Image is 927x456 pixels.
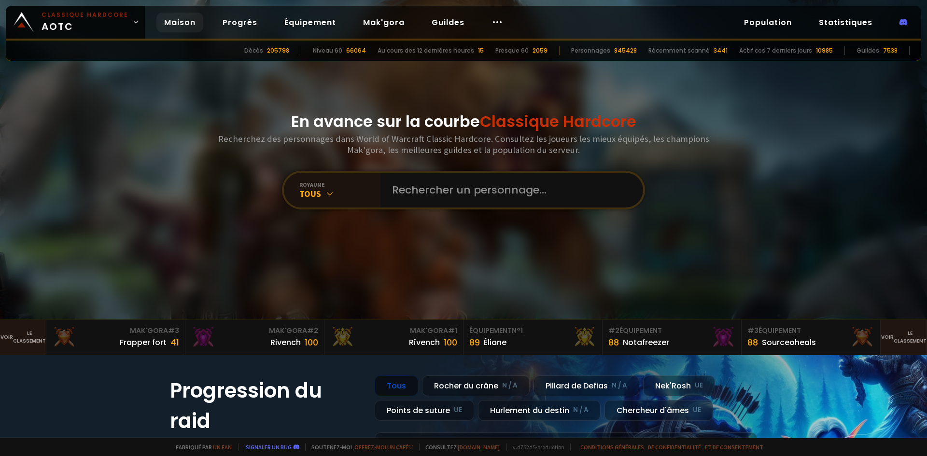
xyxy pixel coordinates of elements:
[816,46,833,55] div: 10985
[168,326,175,335] font: #
[175,326,179,335] font: 3
[455,326,457,335] font: 1
[546,380,608,391] font: Pillard de Defias
[648,443,701,451] a: de confidentialité
[363,17,405,28] font: Mak'gora
[619,326,662,335] font: Équipement
[42,11,128,19] font: Classique Hardcore
[573,405,589,415] font: N / A
[857,46,879,55] font: Guildes
[469,336,480,348] font: 89
[495,46,529,55] font: Presque 60
[571,46,610,55] font: Personnages
[811,13,880,32] a: Statistiques
[603,320,742,355] a: #2Équipement88Notafreezer
[608,336,619,348] font: 88
[533,46,548,55] div: 2059
[448,326,455,335] font: #
[714,46,728,55] div: 3441
[305,336,318,348] font: 100
[244,46,263,55] font: Décès
[346,46,366,55] div: 66064
[881,333,894,341] font: Voir
[739,46,812,55] font: Actif ces 7 derniers jours
[409,337,440,348] font: Rîvench
[164,17,196,28] font: Maison
[754,326,758,335] font: 3
[425,443,457,451] font: Consultez
[758,326,801,335] font: Équipement
[612,381,627,390] font: N / A
[648,46,710,55] font: Récemment scanné
[13,330,46,345] font: le classement
[130,326,168,335] font: Mak'Gora
[291,111,480,132] font: En avance sur la courbe
[458,443,500,451] a: [DOMAIN_NAME]
[463,320,603,355] a: Équipementn°189Éliane
[490,405,569,416] font: Hurlement du destin
[284,17,336,28] font: Équipement
[615,326,619,335] font: 2
[520,326,523,335] font: 1
[313,46,342,55] font: Niveau 60
[46,320,185,355] a: Mak'Gora#3Frapper fort41
[185,320,324,355] a: Mak'Gora#2Rivench100
[819,17,872,28] font: Statistiques
[42,20,73,33] font: AOTC
[580,443,644,451] a: Conditions générales
[215,13,265,32] a: Progrès
[277,13,344,32] a: Équipement
[387,405,450,416] font: Points de suture
[513,443,517,451] font: v.
[120,337,167,348] font: Frapper fort
[386,173,632,207] input: Rechercher un personnage...
[883,46,898,55] div: 7538
[894,330,927,345] font: le classement
[0,333,13,341] font: Voir
[444,336,457,348] font: 100
[170,376,322,435] font: Progression du raid
[693,405,701,415] font: UE
[614,46,637,55] div: 845428
[218,133,709,155] font: Recherchez des personnages dans World of Warcraft Classic Hardcore. Consultez les joueurs les mie...
[6,6,145,39] a: Classique HardcoreAOTC
[744,17,792,28] font: Population
[424,13,472,32] a: Guildes
[478,46,484,55] div: 15
[223,17,257,28] font: Progrès
[762,337,816,348] font: Sourceoheals
[655,380,691,391] font: Nek'Rosh
[705,443,763,451] a: et de consentement
[270,337,301,348] font: Rivench
[410,326,448,335] font: Mak'Gora
[480,111,636,132] font: Classique Hardcore
[311,443,353,451] font: Soutenez-moi,
[517,443,535,451] font: d752d5
[213,443,232,451] a: un fan
[378,46,474,55] font: Au cours des 12 dernières heures
[387,380,406,391] font: Tous
[608,326,615,335] font: #
[747,326,754,335] font: #
[246,443,292,451] a: Signaler un bug
[617,405,689,416] font: Chercheur d'âmes
[747,336,758,348] font: 88
[354,443,408,451] font: offrez-moi un café
[742,320,881,355] a: #3Équipement88Sourceoheals
[623,337,669,348] font: Notafreezer
[537,443,564,451] font: production
[354,443,413,451] a: offrez-moi un café
[176,443,212,451] font: Fabriqué par
[269,326,307,335] font: Mak'Gora
[324,320,463,355] a: Mak'Gora#1Rîvench100
[267,46,289,55] div: 205798
[535,443,537,451] font: -
[432,17,464,28] font: Guildes
[170,336,179,348] font: 41
[881,320,927,355] a: Voirle classement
